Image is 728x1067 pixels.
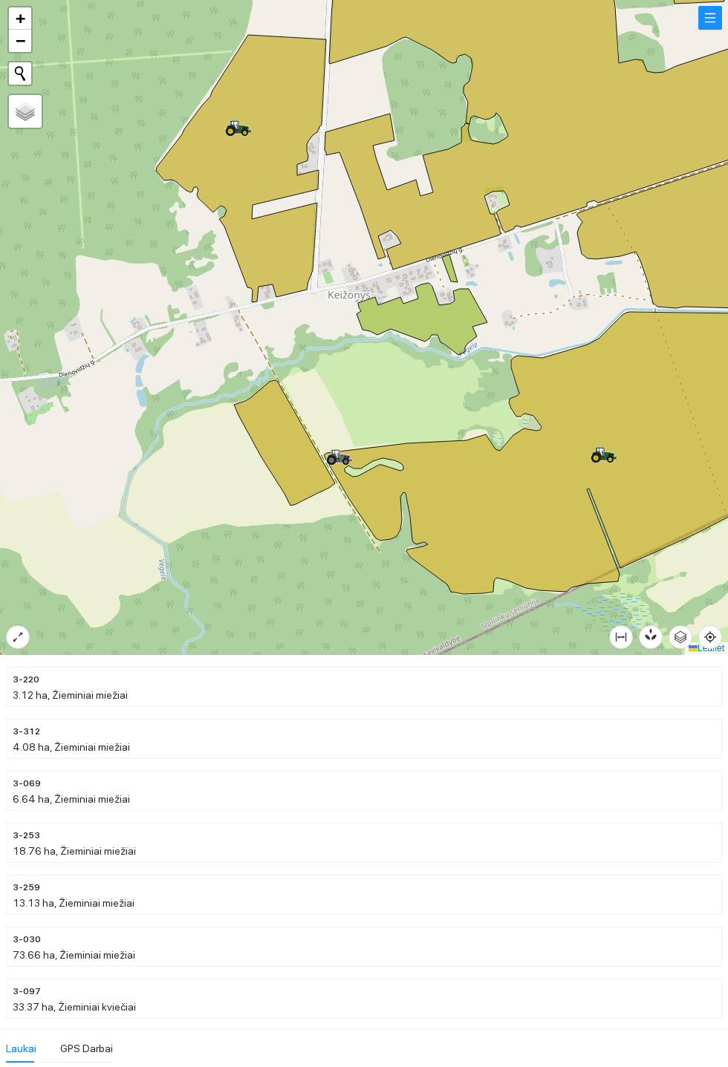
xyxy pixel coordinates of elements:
span: 13.13 ha, Žieminiai miežiai [13,897,134,909]
a: Zoom out [9,30,31,52]
span: 3-253 [13,829,40,843]
span: − [16,31,25,50]
span: + [16,9,25,27]
span: 3-097 [13,985,41,999]
button: Initiate a new search [9,62,31,85]
a: Leaflet [689,643,724,653]
button: expand-alt [6,625,30,649]
span: 3.12 ha, Žieminiai miežiai [13,689,128,701]
span: expand-alt [7,631,29,643]
span: 33.37 ha, Žieminiai kviečiai [13,1001,136,1013]
span: 3-259 [13,881,40,895]
div: Laukai [6,1040,36,1057]
span: 4.08 ha, Žieminiai miežiai [13,741,130,753]
span: aim [699,631,721,643]
span: column-width [610,631,632,643]
span: 73.66 ha, Žieminiai miežiai [13,949,135,961]
a: Zoom in [9,7,31,30]
button: menu [698,6,722,30]
span: 6.64 ha, Žieminiai miežiai [13,793,130,805]
button: aim [698,625,722,649]
span: 3-030 [13,933,41,947]
span: 3-069 [13,777,41,791]
a: Layers [9,95,42,128]
span: 3-220 [13,673,39,687]
span: 18.76 ha, Žieminiai miežiai [13,845,136,857]
div: GPS Darbai [60,1040,113,1057]
span: 3-312 [13,725,40,739]
button: column-width [609,625,633,649]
